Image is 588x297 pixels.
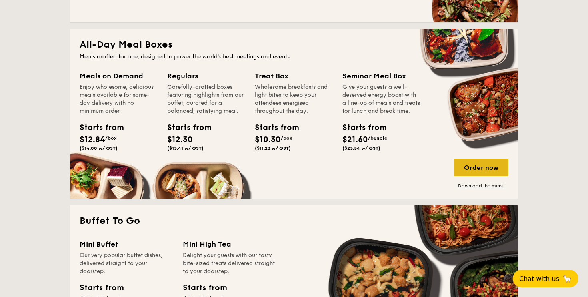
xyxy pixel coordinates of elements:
[80,38,508,51] h2: All-Day Meal Boxes
[80,83,158,115] div: Enjoy wholesome, delicious meals available for same-day delivery with no minimum order.
[80,70,158,82] div: Meals on Demand
[80,215,508,227] h2: Buffet To Go
[454,159,508,176] div: Order now
[519,275,559,283] span: Chat with us
[255,146,291,151] span: ($11.23 w/ GST)
[167,146,204,151] span: ($13.41 w/ GST)
[342,146,380,151] span: ($23.54 w/ GST)
[183,282,226,294] div: Starts from
[562,274,572,283] span: 🦙
[255,122,291,134] div: Starts from
[454,183,508,189] a: Download the menu
[105,135,117,141] span: /box
[513,270,578,287] button: Chat with us🦙
[342,122,378,134] div: Starts from
[342,70,420,82] div: Seminar Meal Box
[167,70,245,82] div: Regulars
[167,83,245,115] div: Carefully-crafted boxes featuring highlights from our buffet, curated for a balanced, satisfying ...
[255,135,281,144] span: $10.30
[167,135,193,144] span: $12.30
[80,239,173,250] div: Mini Buffet
[80,146,118,151] span: ($14.00 w/ GST)
[80,53,508,61] div: Meals crafted for one, designed to power the world's best meetings and events.
[342,135,368,144] span: $21.60
[255,83,333,115] div: Wholesome breakfasts and light bites to keep your attendees energised throughout the day.
[281,135,292,141] span: /box
[368,135,387,141] span: /bundle
[183,239,276,250] div: Mini High Tea
[255,70,333,82] div: Treat Box
[80,122,116,134] div: Starts from
[80,251,173,275] div: Our very popular buffet dishes, delivered straight to your doorstep.
[183,251,276,275] div: Delight your guests with our tasty bite-sized treats delivered straight to your doorstep.
[80,282,123,294] div: Starts from
[342,83,420,115] div: Give your guests a well-deserved energy boost with a line-up of meals and treats for lunch and br...
[80,135,105,144] span: $12.84
[167,122,203,134] div: Starts from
